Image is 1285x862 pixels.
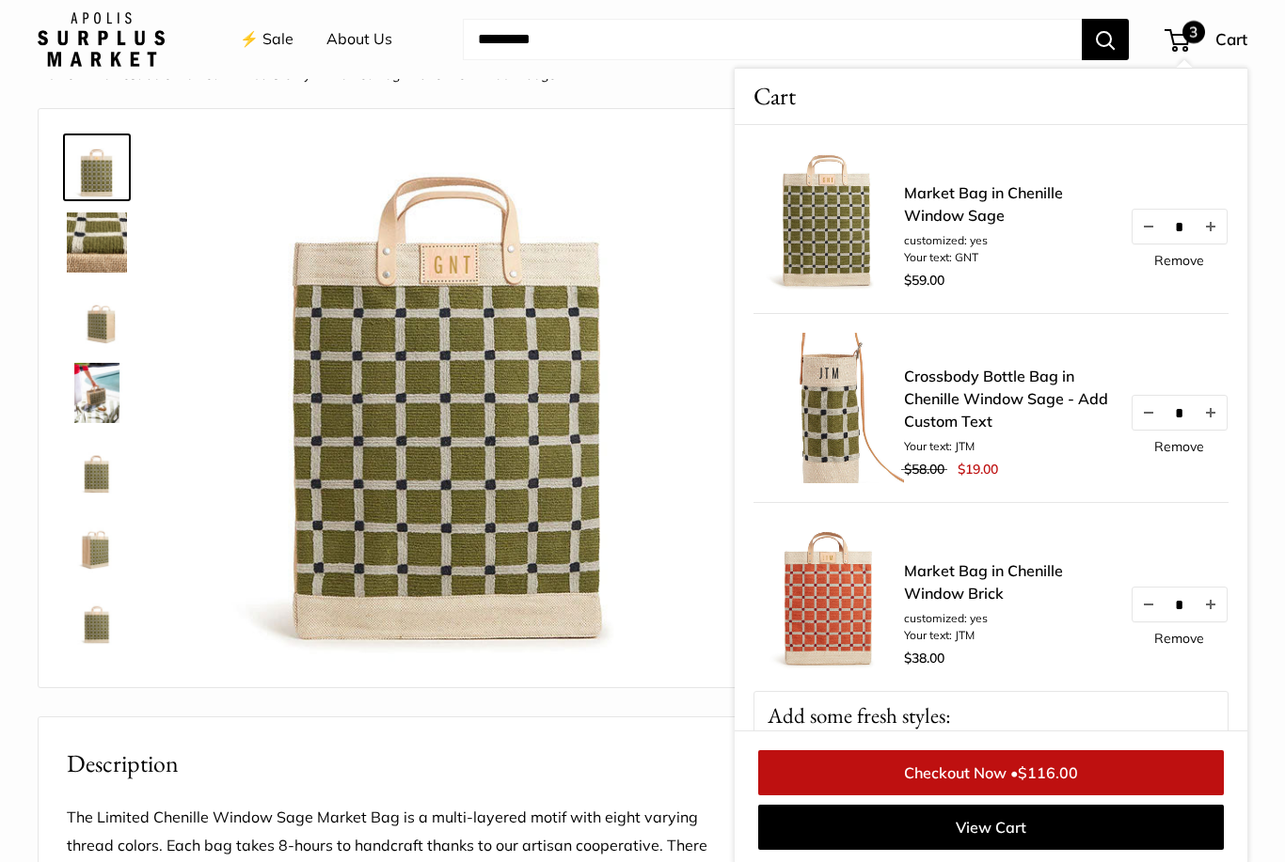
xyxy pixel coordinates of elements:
a: Remove [1154,632,1204,645]
a: Checkout Now •$116.00 [758,750,1224,795]
li: customized: yes [904,610,1111,627]
img: customizer-prod [189,137,721,668]
a: Home [38,66,74,83]
button: Search [1082,19,1129,60]
img: Market Bag in Chenille Window Sage [67,588,127,649]
button: Increase quantity by 1 [1195,588,1227,621]
span: $59.00 [904,272,944,289]
li: Your text: JTM [904,627,1111,644]
img: Market Bag in Chenille Window Sage [67,363,127,423]
a: Market Bag in Chenille Window Sage [63,509,131,577]
a: 3 Cart [1166,24,1247,55]
button: Decrease quantity by 1 [1133,588,1165,621]
span: $38.00 [904,650,944,666]
a: ⚡️ Sale [240,25,293,54]
span: $58.00 [904,461,944,478]
a: Crossbody Bottle Bag in Chenille Window Sage - Add Custom Text [904,365,1111,432]
button: Decrease quantity by 1 [1133,396,1165,430]
a: View Cart [758,805,1224,850]
a: Market Bag in Chenille Window Brick [904,559,1111,604]
span: Cart [754,78,796,115]
span: Cart [1215,29,1247,49]
a: Harvest Sale Market: 12 Hours Only [93,66,310,83]
input: Search... [463,19,1082,60]
button: Increase quantity by 1 [1195,396,1227,430]
a: Remove [1154,440,1204,453]
a: Market Bag in Chenille Window Sage [63,434,131,502]
span: 3 [1182,21,1205,43]
p: Add some fresh styles: [754,692,1228,740]
a: Market Bag in Chenille Window Sage [904,181,1111,227]
img: Market Bag in Chenille Window Sage [67,288,127,348]
span: $116.00 [1018,763,1078,782]
li: Your text: JTM [904,438,1111,455]
a: About Us [326,25,392,54]
img: Market Bag in Chenille Window Sage [67,212,127,273]
span: $19.00 [958,461,998,478]
span: Market Bag in Chenille Window Sage [329,66,556,83]
a: Market Bag in Chenille Window Sage [63,284,131,352]
img: Market Bag in Chenille Window Sage [67,513,127,573]
a: Market Bag in Chenille Window Sage [63,133,131,201]
li: Your text: GNT [904,249,1111,266]
h2: Description [67,745,721,782]
a: Market Bag in Chenille Window Sage [63,209,131,276]
button: Increase quantity by 1 [1195,210,1227,243]
img: Market Bag in Chenille Window Sage [67,438,127,498]
a: Remove [1154,254,1204,267]
input: Quantity [1165,596,1195,612]
img: Crossbody Bottle Bag in Chenille Window Sage [754,333,904,483]
img: Market Bag in Chenille Window Sage [67,137,127,197]
img: Apolis: Surplus Market [38,12,165,67]
input: Quantity [1165,218,1195,234]
input: Quantity [1165,404,1195,420]
li: customized: yes [904,232,1111,249]
button: Decrease quantity by 1 [1133,210,1165,243]
a: Market Bag in Chenille Window Sage [63,359,131,427]
a: Market Bag in Chenille Window Sage [63,585,131,652]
